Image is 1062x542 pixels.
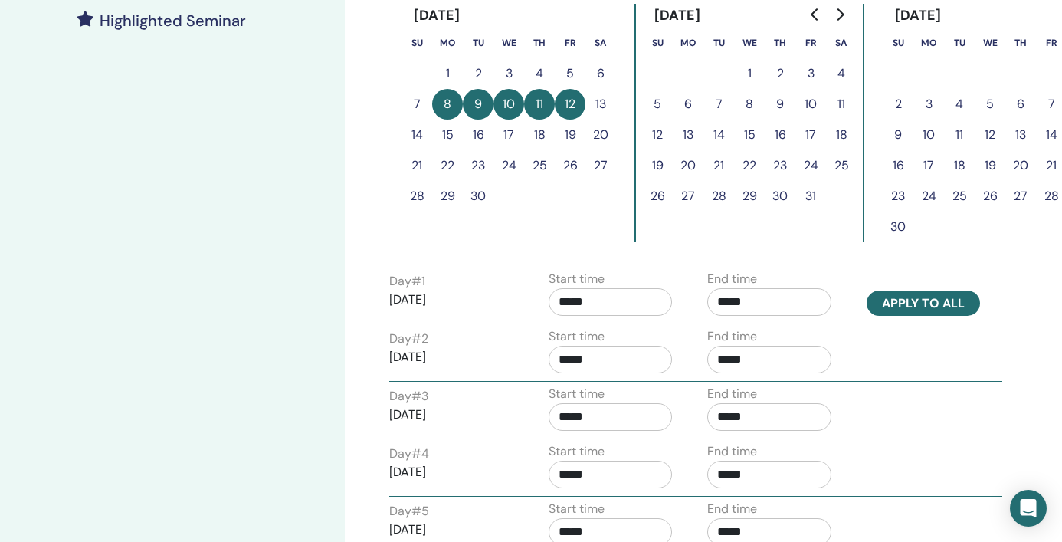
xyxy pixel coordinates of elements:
button: 12 [642,120,673,150]
button: 27 [1005,181,1036,212]
button: 30 [883,212,913,242]
button: 24 [795,150,826,181]
button: 12 [975,120,1005,150]
button: 5 [975,89,1005,120]
button: 25 [826,150,857,181]
button: 11 [524,89,555,120]
button: 19 [975,150,1005,181]
button: 3 [493,58,524,89]
th: Tuesday [944,28,975,58]
button: 23 [463,150,493,181]
p: [DATE] [389,521,513,539]
button: 15 [432,120,463,150]
button: 28 [703,181,734,212]
button: 25 [944,181,975,212]
button: 18 [944,150,975,181]
label: End time [707,270,757,288]
button: 19 [555,120,585,150]
th: Tuesday [703,28,734,58]
th: Monday [673,28,703,58]
button: 7 [703,89,734,120]
button: 26 [975,181,1005,212]
th: Monday [432,28,463,58]
th: Saturday [826,28,857,58]
th: Wednesday [734,28,765,58]
label: Start time [549,500,605,518]
button: 10 [493,89,524,120]
th: Thursday [524,28,555,58]
button: 19 [642,150,673,181]
button: 20 [1005,150,1036,181]
button: 30 [463,181,493,212]
button: 6 [673,89,703,120]
button: 27 [585,150,616,181]
button: 4 [524,58,555,89]
button: 26 [642,181,673,212]
button: 14 [703,120,734,150]
button: 17 [795,120,826,150]
button: 13 [673,120,703,150]
button: 11 [944,120,975,150]
label: End time [707,385,757,403]
button: 21 [703,150,734,181]
button: 2 [765,58,795,89]
button: 29 [432,181,463,212]
label: Day # 3 [389,387,428,406]
button: 17 [913,150,944,181]
button: 10 [913,120,944,150]
label: End time [707,442,757,461]
button: 16 [463,120,493,150]
button: 28 [402,181,432,212]
label: Start time [549,385,605,403]
button: 13 [585,89,616,120]
button: 4 [944,89,975,120]
button: 3 [913,89,944,120]
button: 24 [493,150,524,181]
button: 20 [673,150,703,181]
label: End time [707,500,757,518]
th: Sunday [642,28,673,58]
button: 9 [463,89,493,120]
button: 16 [883,150,913,181]
button: 5 [642,89,673,120]
th: Wednesday [493,28,524,58]
button: 3 [795,58,826,89]
th: Sunday [402,28,432,58]
button: 2 [883,89,913,120]
label: Start time [549,442,605,461]
button: 9 [765,89,795,120]
button: 7 [402,89,432,120]
button: 17 [493,120,524,150]
button: 23 [883,181,913,212]
p: [DATE] [389,406,513,424]
button: 27 [673,181,703,212]
th: Saturday [585,28,616,58]
button: 29 [734,181,765,212]
button: 13 [1005,120,1036,150]
button: 22 [734,150,765,181]
button: 20 [585,120,616,150]
button: 14 [402,120,432,150]
button: 23 [765,150,795,181]
button: 2 [463,58,493,89]
label: Start time [549,327,605,346]
button: 21 [402,150,432,181]
th: Monday [913,28,944,58]
label: End time [707,327,757,346]
button: 30 [765,181,795,212]
label: Day # 4 [389,445,429,463]
button: 24 [913,181,944,212]
th: Friday [555,28,585,58]
button: 18 [524,120,555,150]
button: 6 [1005,89,1036,120]
button: Apply to all [867,291,980,316]
button: 31 [795,181,826,212]
label: Start time [549,270,605,288]
th: Friday [795,28,826,58]
button: 1 [734,58,765,89]
button: 26 [555,150,585,181]
button: 22 [432,150,463,181]
button: 15 [734,120,765,150]
button: 25 [524,150,555,181]
button: 9 [883,120,913,150]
